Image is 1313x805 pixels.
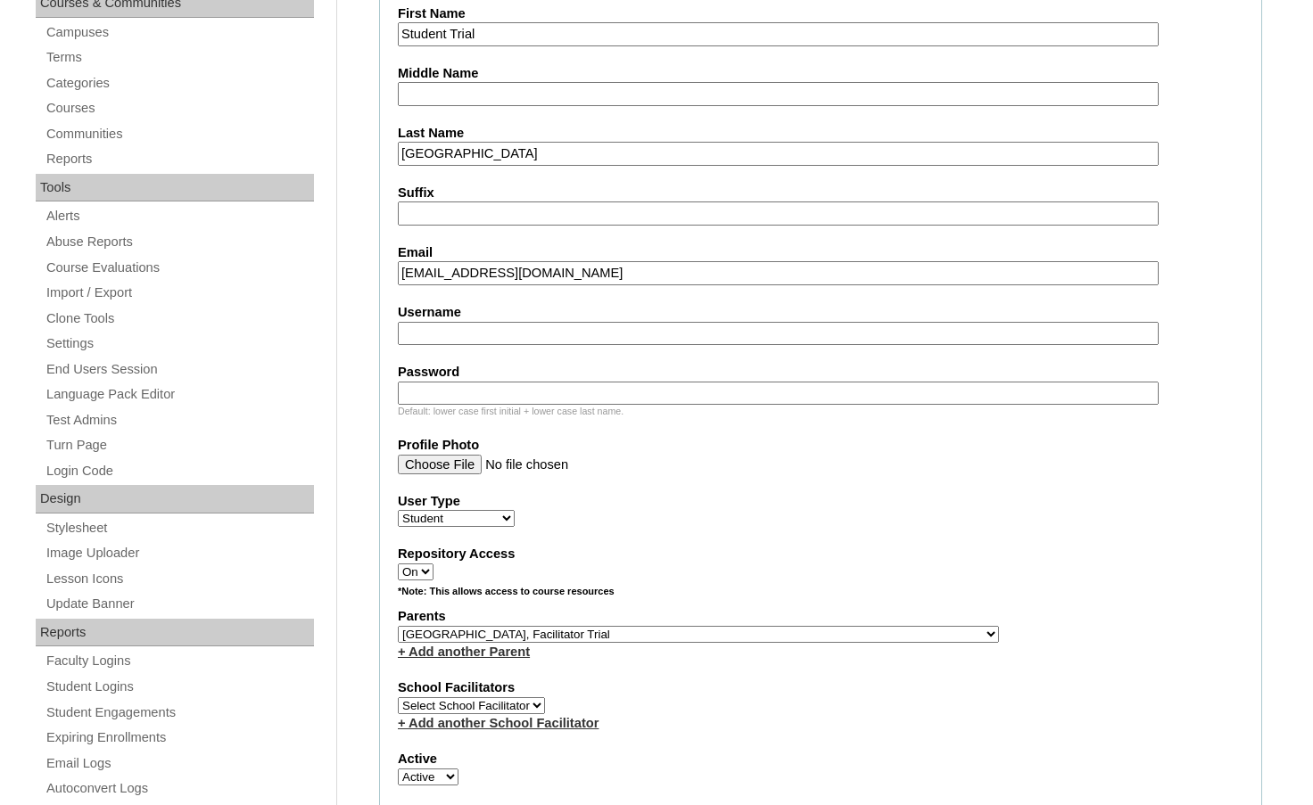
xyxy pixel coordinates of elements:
label: Password [398,363,1243,382]
a: Faculty Logins [45,650,314,672]
a: + Add another Parent [398,645,530,659]
a: Test Admins [45,409,314,431]
label: Middle Name [398,64,1243,83]
a: Courses [45,97,314,119]
div: Tools [36,174,314,202]
a: End Users Session [45,358,314,381]
label: User Type [398,492,1243,511]
label: Last Name [398,124,1243,143]
label: Email [398,243,1243,262]
a: Terms [45,46,314,69]
a: Autoconvert Logs [45,777,314,800]
div: Design [36,485,314,513]
a: Student Engagements [45,702,314,724]
label: Username [398,303,1243,322]
a: + Add another School Facilitator [398,716,599,730]
label: Profile Photo [398,436,1243,455]
a: Image Uploader [45,542,314,564]
a: Update Banner [45,593,314,615]
a: Import / Export [45,282,314,304]
label: Active [398,750,1243,768]
label: Parents [398,607,1243,626]
a: Turn Page [45,434,314,456]
a: Abuse Reports [45,231,314,253]
div: Default: lower case first initial + lower case last name. [398,405,1243,418]
div: *Note: This allows access to course resources [398,585,1243,607]
label: School Facilitators [398,678,1243,697]
a: Communities [45,123,314,145]
a: Clone Tools [45,308,314,330]
a: Email Logs [45,752,314,775]
a: Course Evaluations [45,257,314,279]
a: Settings [45,333,314,355]
a: Reports [45,148,314,170]
label: Repository Access [398,545,1243,563]
a: Expiring Enrollments [45,727,314,749]
a: Alerts [45,205,314,227]
label: Suffix [398,184,1243,202]
div: Reports [36,619,314,647]
a: Student Logins [45,676,314,698]
a: Campuses [45,21,314,44]
a: Lesson Icons [45,568,314,590]
a: Language Pack Editor [45,383,314,406]
label: First Name [398,4,1243,23]
a: Login Code [45,460,314,482]
a: Categories [45,72,314,94]
a: Stylesheet [45,517,314,539]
